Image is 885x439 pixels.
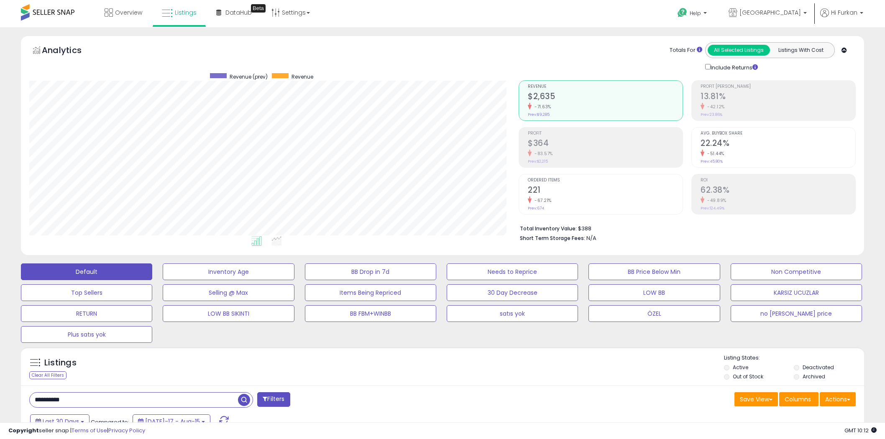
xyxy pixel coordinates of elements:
[831,8,857,17] span: Hi Furkan
[731,263,862,280] button: Non Competitive
[528,159,548,164] small: Prev: $2,215
[30,414,90,429] button: Last 30 Days
[785,395,811,403] span: Columns
[803,373,825,380] label: Archived
[690,10,701,17] span: Help
[447,305,578,322] button: satıs yok
[528,112,550,117] small: Prev: $9,285
[115,8,142,17] span: Overview
[8,427,145,435] div: seller snap | |
[770,45,832,56] button: Listings With Cost
[671,1,715,27] a: Help
[21,263,152,280] button: Default
[520,223,849,233] li: $388
[701,185,855,197] h2: 62.38%
[257,392,290,407] button: Filters
[133,414,210,429] button: [DATE]-17 - Aug-15
[29,371,67,379] div: Clear All Filters
[163,305,294,322] button: LOW BB SIKINTI
[532,104,551,110] small: -71.63%
[447,284,578,301] button: 30 Day Decrease
[701,112,722,117] small: Prev: 23.86%
[704,151,724,157] small: -51.44%
[163,263,294,280] button: Inventory Age
[701,92,855,103] h2: 13.81%
[733,373,763,380] label: Out of Stock
[520,235,585,242] b: Short Term Storage Fees:
[175,8,197,17] span: Listings
[447,263,578,280] button: Needs to Reprice
[42,44,98,58] h5: Analytics
[225,8,252,17] span: DataHub
[21,326,152,343] button: Plus satıs yok
[803,364,834,371] label: Deactivated
[708,45,770,56] button: All Selected Listings
[305,263,436,280] button: BB Drop in 7d
[677,8,688,18] i: Get Help
[701,138,855,150] h2: 22.24%
[305,284,436,301] button: Items Being Repriced
[699,62,768,72] div: Include Returns
[588,263,720,280] button: BB Price Below Min
[8,426,39,434] strong: Copyright
[532,151,553,157] small: -83.57%
[305,305,436,322] button: BB FBM+WINBB
[532,197,552,204] small: -67.21%
[251,4,266,13] div: Tooltip anchor
[230,73,268,80] span: Revenue (prev)
[528,185,683,197] h2: 221
[739,8,801,17] span: [GEOGRAPHIC_DATA]
[43,417,79,426] span: Last 30 Days
[734,392,778,406] button: Save View
[701,159,723,164] small: Prev: 45.80%
[145,417,200,426] span: [DATE]-17 - Aug-15
[704,104,725,110] small: -42.12%
[704,197,726,204] small: -49.89%
[21,305,152,322] button: RETURN
[292,73,313,80] span: Revenue
[588,284,720,301] button: LOW BB
[731,305,862,322] button: no [PERSON_NAME] price
[701,84,855,89] span: Profit [PERSON_NAME]
[528,84,683,89] span: Revenue
[108,426,145,434] a: Privacy Policy
[586,234,596,242] span: N/A
[820,392,856,406] button: Actions
[588,305,720,322] button: ÖZEL
[701,131,855,136] span: Avg. Buybox Share
[670,46,702,54] div: Totals For
[820,8,863,27] a: Hi Furkan
[779,392,818,406] button: Columns
[21,284,152,301] button: Top Sellers
[528,206,544,211] small: Prev: 674
[528,131,683,136] span: Profit
[72,426,107,434] a: Terms of Use
[731,284,862,301] button: KARSIZ UCUZLAR
[724,354,864,362] p: Listing States:
[733,364,748,371] label: Active
[44,357,77,369] h5: Listings
[528,178,683,183] span: Ordered Items
[844,426,877,434] span: 2025-09-15 10:12 GMT
[528,138,683,150] h2: $364
[163,284,294,301] button: Selling @ Max
[528,92,683,103] h2: $2,635
[701,178,855,183] span: ROI
[91,418,129,426] span: Compared to:
[520,225,577,232] b: Total Inventory Value:
[701,206,724,211] small: Prev: 124.49%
